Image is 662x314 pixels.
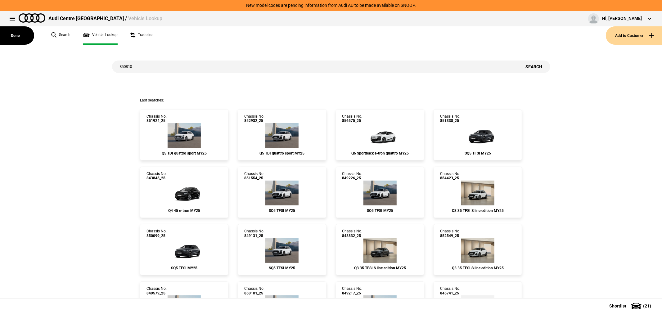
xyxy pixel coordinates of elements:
[440,114,460,123] div: Chassis No.
[459,123,497,148] img: Audi_GUBS5Y_25S_GX_N7N7_PAH_2MB_5MK_WA2_3Y4_6FJ_PQ7_53A_PYH_PWO_Y4T_(Nadin:_2MB_3Y4_53A_5MK_6FJ_C...
[146,114,167,123] div: Chassis No.
[440,291,460,295] span: 845741_25
[342,119,363,123] span: 856575_25
[146,229,167,238] div: Chassis No.
[518,61,550,73] button: Search
[140,98,164,102] span: Last searches:
[165,181,203,205] img: Audi_F4BA53_25_EI_0E0E_4ZD_WA7_WA2_3S2_PWK_PY5_PYY_QQ9_55K_2FS_(Nadin:_2FS_3S2_4ZD_55K_C15_PWK_PY...
[342,151,418,155] div: Q6 Sportback e-tron quattro MY25
[600,298,662,314] button: Shortlist(21)
[361,123,399,148] img: Audi_GFNA38_25_GX_2Y2Y_WA2_WA7_VW5_PAJ_PYH_V39_(Nadin:_C06_PAJ_PYH_V39_VW5_WA2_WA7)_ext.png
[440,266,516,270] div: Q3 35 TFSI S line edition MY25
[440,286,460,295] div: Chassis No.
[342,209,418,213] div: SQ5 TFSI MY25
[342,172,363,181] div: Chassis No.
[244,286,264,295] div: Chassis No.
[112,61,518,73] input: Enter vehicle chassis number or other identifier.
[342,114,363,123] div: Chassis No.
[244,229,264,238] div: Chassis No.
[440,176,460,180] span: 854423_25
[342,291,363,295] span: 849217_25
[146,151,222,155] div: Q5 TDI quattro sport MY25
[244,172,264,181] div: Chassis No.
[130,26,153,45] a: Trade ins
[83,26,118,45] a: Vehicle Lookup
[146,266,222,270] div: SQ5 TFSI MY25
[146,286,167,295] div: Chassis No.
[244,266,320,270] div: SQ5 TFSI MY25
[146,176,167,180] span: 843845_25
[461,181,494,205] img: Audi_F3BCCX_25LE_FZ_2Y2Y_3FU_6FJ_3S2_V72_WN8_(Nadin:_3FU_3S2_6FJ_C62_V72_WN8)_ext.png
[342,234,363,238] span: 848832_25
[461,238,494,263] img: Audi_F3BCCX_25LE_FZ_2Y2Y_3FU_6FJ_3S2_V72_WN8_(Nadin:_3FU_3S2_6FJ_C62_V72_WN8)_ext.png
[244,119,264,123] span: 852932_25
[342,286,363,295] div: Chassis No.
[146,172,167,181] div: Chassis No.
[244,234,264,238] span: 849131_25
[440,172,460,181] div: Chassis No.
[342,229,363,238] div: Chassis No.
[342,266,418,270] div: Q3 35 TFSI S line edition MY25
[606,26,662,45] button: Add to Customer
[244,114,264,123] div: Chassis No.
[51,26,70,45] a: Search
[440,209,516,213] div: Q3 35 TFSI S line edition MY25
[342,176,363,180] span: 849226_25
[440,151,516,155] div: SQ5 TFSI MY25
[265,181,299,205] img: Audi_GUBS5Y_25S_GX_2Y2Y_PAH_5MK_WA2_6FJ_53A_PYH_PWO_(Nadin:_53A_5MK_6FJ_C56_PAH_PWO_PYH_WA2)_ext.png
[244,151,320,155] div: Q5 TDI quattro sport MY25
[265,123,299,148] img: Audi_GUBAUY_25S_GX_Z9Z9_PAH_WA7_5MB_6FJ_WXC_PWL_F80_H65_(Nadin:_5MB_6FJ_C56_F80_H65_PAH_PWL_WA7_W...
[128,16,162,21] span: Vehicle Lookup
[48,15,162,22] div: Audi Centre [GEOGRAPHIC_DATA] /
[440,229,460,238] div: Chassis No.
[165,238,203,263] img: Audi_GUBS5Y_25S_GX_N7N7_PAH_2MB_5MK_WA2_6FJ_PQ7_PYH_PWO_53D_Y4T_(Nadin:_2MB_53D_5MK_6FJ_C56_PAH_P...
[146,119,167,123] span: 851924_25
[19,13,45,23] img: audi.png
[244,291,264,295] span: 850101_25
[146,234,167,238] span: 850099_25
[265,238,299,263] img: Audi_GUBS5Y_25S_GX_2Y2Y_PAH_5MK_WA2_6FJ_53A_PYH_PWO_(Nadin:_53A_5MK_6FJ_C56_PAH_PWO_PYH_WA2)_ext.png
[440,234,460,238] span: 852549_25
[440,119,460,123] span: 851338_25
[609,304,626,308] span: Shortlist
[146,291,167,295] span: 849579_25
[643,304,651,308] span: ( 21 )
[363,238,397,263] img: Audi_F3BCCX_25LE_FZ_6Y6Y_3S2_6FJ_V72_WN8_(Nadin:_3S2_6FJ_C62_V72_WN8)_ext.png
[168,123,201,148] img: Audi_GUBAUY_25S_GX_Z9Z9_5MB_WXC_PWL_H65_CB2_(Nadin:_5MB_C56_CB2_H65_PWL_WXC)_ext.png
[602,16,642,22] div: Hi, [PERSON_NAME]
[244,209,320,213] div: SQ5 TFSI MY25
[244,176,264,180] span: 851554_25
[363,181,397,205] img: Audi_GUBS5Y_25S_GX_2Y2Y_PAH_WA2_6FJ_PQ7_PYH_PWO_53D_(Nadin:_53D_6FJ_C56_PAH_PQ7_PWO_PYH_WA2)_ext.png
[146,209,222,213] div: Q4 45 e-tron MY25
